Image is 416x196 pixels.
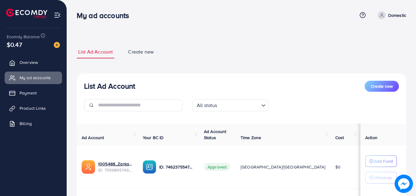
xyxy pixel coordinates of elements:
img: image [395,175,413,193]
a: 1005488_Zarkash_1760175511836 [98,161,133,167]
span: All status [196,101,219,110]
input: Search for option [219,100,259,110]
span: $0 [335,164,341,170]
a: Domestic [375,11,406,19]
a: My ad accounts [5,72,62,84]
span: Billing [20,120,32,127]
div: <span class='underline'>1005488_Zarkash_1760175511836</span></br>7559895749765890055 [98,161,133,173]
div: Search for option [192,99,269,111]
p: Add Fund [374,157,393,165]
span: Ad Account [82,135,104,141]
p: ID: 7462375547566735377 [159,163,194,171]
span: Create new [128,48,154,55]
img: image [54,42,60,48]
span: Time Zone [241,135,261,141]
img: ic-ads-acc.e4c84228.svg [82,160,95,174]
span: My ad accounts [20,75,51,81]
span: Product Links [20,105,46,111]
span: Approved [204,163,230,171]
p: Withdraw [374,174,392,181]
button: Create new [365,81,399,92]
button: Add Fund [365,155,397,167]
h3: List Ad Account [84,82,135,91]
h3: My ad accounts [77,11,134,20]
img: logo [6,9,47,18]
span: $0.47 [7,40,22,49]
img: menu [54,12,61,19]
a: Billing [5,117,62,130]
span: Payment [20,90,37,96]
span: Create new [371,83,393,89]
span: [GEOGRAPHIC_DATA]/[GEOGRAPHIC_DATA] [241,164,326,170]
a: Product Links [5,102,62,114]
span: Action [365,135,377,141]
button: Withdraw [365,172,397,183]
span: ID: 7559895749765890055 [98,167,133,173]
p: Domestic [388,12,406,19]
span: List Ad Account [78,48,113,55]
span: Cost [335,135,344,141]
span: Ecomdy Balance [7,34,40,40]
span: Your BC ID [143,135,164,141]
a: Overview [5,56,62,68]
a: Payment [5,87,62,99]
span: Ad Account Status [204,128,226,141]
img: ic-ba-acc.ded83a64.svg [143,160,156,174]
span: Overview [20,59,38,65]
